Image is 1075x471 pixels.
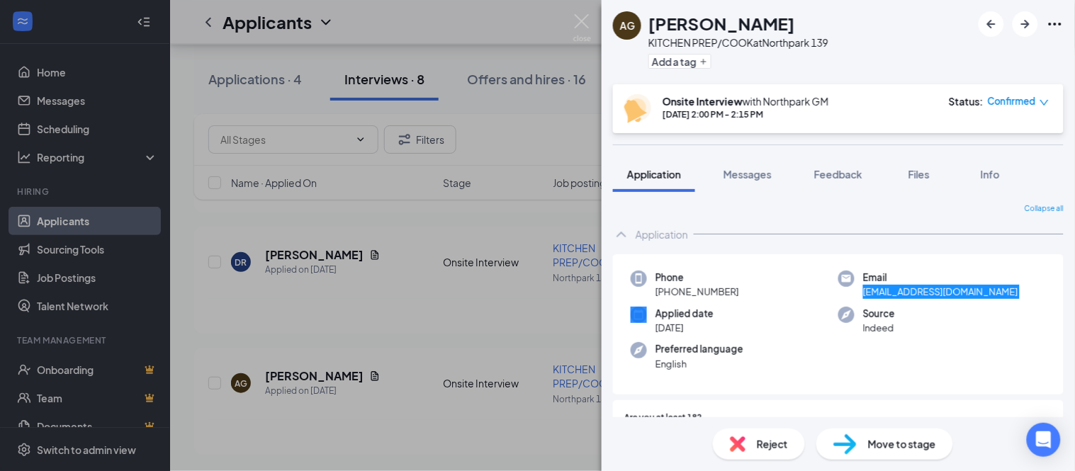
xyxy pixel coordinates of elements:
[636,227,688,242] div: Application
[1047,16,1064,33] svg: Ellipses
[613,226,630,243] svg: ChevronUp
[981,168,1000,181] span: Info
[699,57,708,66] svg: Plus
[814,168,862,181] span: Feedback
[663,95,743,108] b: Onsite Interview
[988,94,1036,108] span: Confirmed
[863,307,895,321] span: Source
[863,321,895,335] span: Indeed
[1013,11,1038,37] button: ArrowRight
[863,285,1018,299] span: [EMAIL_ADDRESS][DOMAIN_NAME]
[655,357,743,371] span: English
[983,16,1000,33] svg: ArrowLeftNew
[908,168,930,181] span: Files
[648,54,711,69] button: PlusAdd a tag
[620,18,635,33] div: AG
[648,35,828,50] div: KITCHEN PREP/COOK at Northpark 139
[724,168,772,181] span: Messages
[949,94,984,108] div: Status :
[655,307,714,321] span: Applied date
[1040,98,1049,108] span: down
[1017,16,1034,33] svg: ArrowRight
[757,436,788,452] span: Reject
[663,108,829,120] div: [DATE] 2:00 PM - 2:15 PM
[663,94,829,108] div: with Northpark GM
[655,321,714,335] span: [DATE]
[868,436,936,452] span: Move to stage
[655,285,739,299] span: [PHONE_NUMBER]
[627,168,681,181] span: Application
[1025,203,1064,215] span: Collapse all
[1027,423,1061,457] div: Open Intercom Messenger
[863,271,1018,285] span: Email
[648,11,795,35] h1: [PERSON_NAME]
[655,342,743,356] span: Preferred language
[655,271,739,285] span: Phone
[979,11,1004,37] button: ArrowLeftNew
[624,412,702,425] span: Are you at least 18?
